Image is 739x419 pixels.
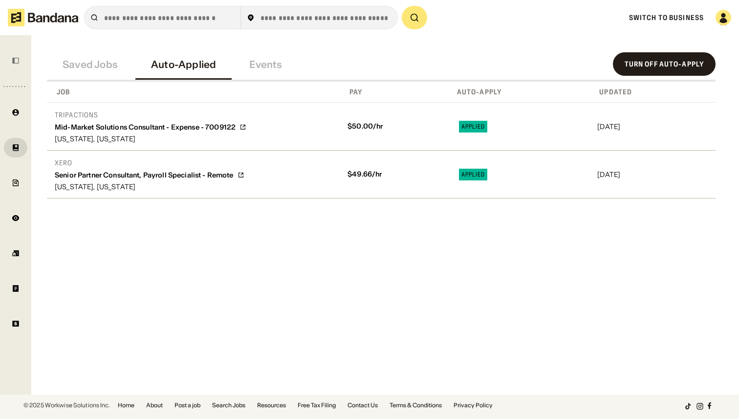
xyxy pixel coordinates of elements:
a: XeroSenior Partner Consultant, Payroll Specialist - Remote[US_STATE], [US_STATE] [55,158,332,190]
div: Xero [55,158,332,167]
div: $50.00/hr [344,122,443,131]
a: TripActionsMid-Market Solutions Consultant - Expense - 7009122[US_STATE], [US_STATE] [55,110,332,142]
div: Auto-apply [449,88,501,96]
div: Updated [595,88,632,96]
div: © 2025 Workwise Solutions Inc. [23,402,110,408]
div: Mid-Market Solutions Consultant - Expense - 7009122 [55,123,236,132]
div: Saved Jobs [63,59,118,70]
a: Resources [257,402,286,408]
a: Home [118,402,134,408]
div: Job [49,88,70,96]
div: [DATE] [597,123,712,130]
div: $49.66/hr [344,170,443,178]
div: Events [249,59,282,70]
a: Privacy Policy [454,402,493,408]
div: Turn off auto-apply [625,61,704,67]
a: About [146,402,163,408]
div: Pay [342,88,362,96]
a: Post a job [174,402,200,408]
a: Contact Us [348,402,378,408]
img: Bandana logotype [8,9,78,26]
div: Auto-Applied [151,59,216,70]
div: Click toggle to sort descending [342,88,445,96]
a: Terms & Conditions [390,402,442,408]
div: APPLIED [461,124,485,130]
div: TripActions [55,110,332,119]
div: Click toggle to sort ascending [449,88,592,96]
a: Switch to Business [629,13,704,22]
a: Free Tax Filing [298,402,336,408]
div: APPLIED [461,172,485,177]
div: [US_STATE], [US_STATE] [55,183,332,190]
div: Click toggle to sort descending [595,88,714,96]
div: Senior Partner Consultant, Payroll Specialist - Remote [55,171,234,179]
div: [DATE] [597,171,712,178]
a: Search Jobs [212,402,245,408]
div: [US_STATE], [US_STATE] [55,135,332,142]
